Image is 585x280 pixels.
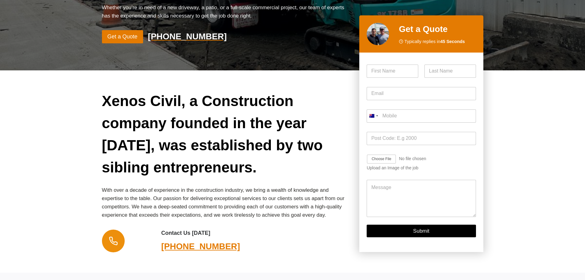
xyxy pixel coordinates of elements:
h2: Get a Quote [399,23,476,36]
span: Get a Quote [107,32,138,41]
div: Upload an Image of the job [367,166,476,171]
input: First Name [367,65,418,78]
input: Last Name [424,65,476,78]
input: Mobile [367,109,476,123]
p: Whether you’re in need of a new driveway, a patio, or a full-scale commercial project, our team o... [102,3,350,20]
span: Typically replies in [404,38,465,45]
p: With over a decade of experience in the construction industry, we bring a wealth of knowledge and... [102,186,350,219]
a: [PHONE_NUMBER] [148,30,227,43]
button: Selected country [367,109,380,123]
button: Submit [367,225,476,237]
input: Post Code: E.g 2000 [367,132,476,145]
h2: Xenos Civil, a Construction company founded in the year [DATE], was established by two sibling en... [102,90,350,179]
a: Get a Quote [102,30,143,43]
h6: Contact Us [DATE] [161,229,260,237]
a: [PHONE_NUMBER] [161,240,260,253]
strong: 45 Seconds [440,39,465,44]
input: Email [367,87,476,100]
